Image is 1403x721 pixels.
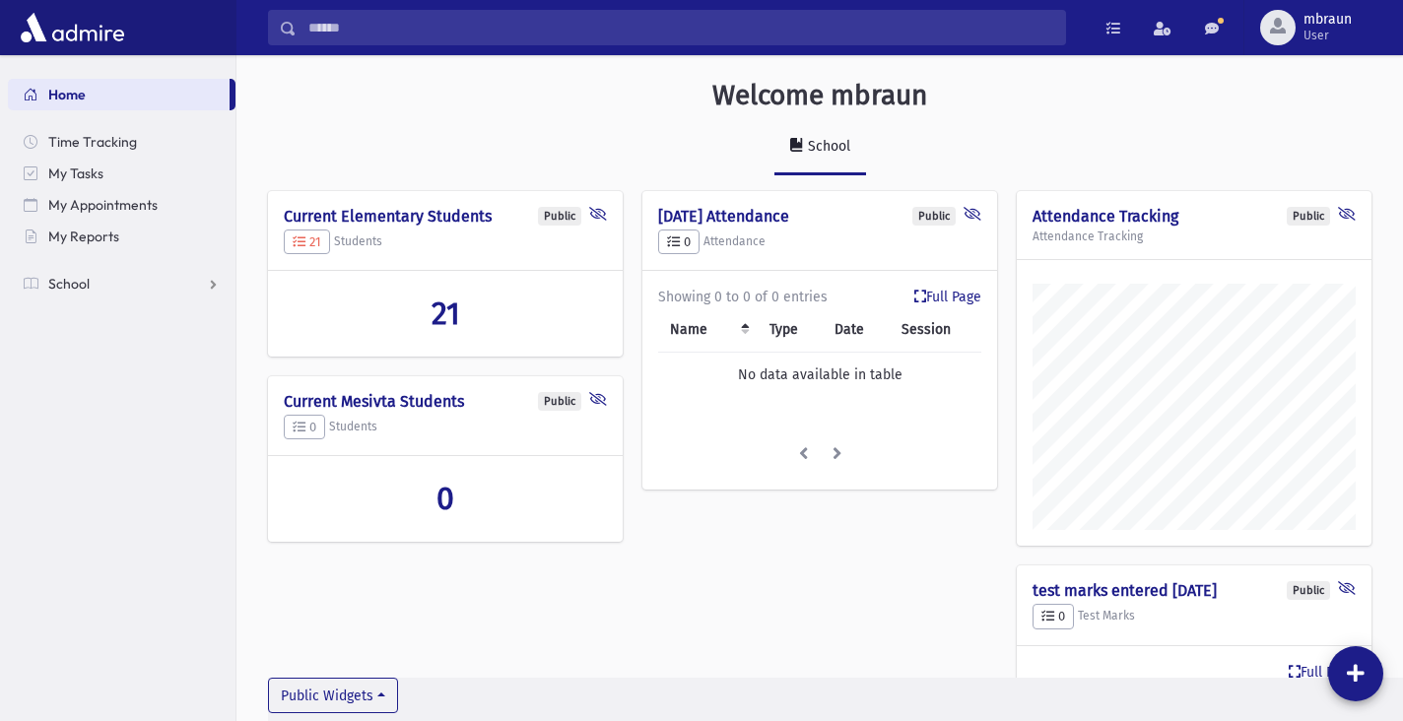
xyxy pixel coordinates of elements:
[293,420,316,434] span: 0
[293,234,321,249] span: 21
[1303,28,1352,43] span: User
[8,126,235,158] a: Time Tracking
[268,678,398,713] button: Public Widgets
[912,207,956,226] div: Public
[538,392,581,411] div: Public
[8,221,235,252] a: My Reports
[1033,604,1074,629] button: 0
[774,120,866,175] a: School
[48,86,86,103] span: Home
[284,207,607,226] h4: Current Elementary Students
[284,229,330,255] button: 21
[1287,581,1330,600] div: Public
[667,234,691,249] span: 0
[1289,662,1356,683] a: Full Page
[284,415,325,440] button: 0
[1033,207,1356,226] h4: Attendance Tracking
[432,295,460,332] span: 21
[436,480,454,517] span: 0
[48,133,137,151] span: Time Tracking
[1033,229,1356,243] h5: Attendance Tracking
[1033,581,1356,600] h4: test marks entered [DATE]
[1041,609,1065,623] span: 0
[658,229,700,255] button: 0
[48,275,90,293] span: School
[8,268,235,299] a: School
[712,79,927,112] h3: Welcome mbraun
[8,79,230,110] a: Home
[48,164,103,182] span: My Tasks
[823,307,890,353] th: Date
[538,207,581,226] div: Public
[8,189,235,221] a: My Appointments
[284,392,607,411] h4: Current Mesivta Students
[658,307,758,353] th: Name
[658,207,981,226] h4: [DATE] Attendance
[284,415,607,440] h5: Students
[284,295,607,332] a: 21
[48,196,158,214] span: My Appointments
[16,8,129,47] img: AdmirePro
[658,287,981,307] div: Showing 0 to 0 of 0 entries
[1287,207,1330,226] div: Public
[658,353,981,398] td: No data available in table
[1303,12,1352,28] span: mbraun
[804,138,850,155] div: School
[890,307,981,353] th: Session
[658,229,981,255] h5: Attendance
[914,287,981,307] a: Full Page
[8,158,235,189] a: My Tasks
[284,229,607,255] h5: Students
[48,228,119,245] span: My Reports
[758,307,824,353] th: Type
[297,10,1065,45] input: Search
[1033,604,1356,629] h5: Test Marks
[284,480,607,517] a: 0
